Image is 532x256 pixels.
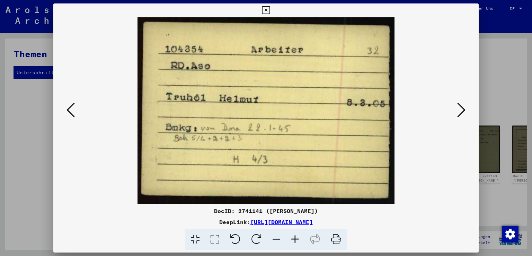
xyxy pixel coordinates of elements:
font: DocID: 2741141 ([PERSON_NAME]) [214,207,318,214]
font: DeepLink: [219,219,250,225]
img: 001.jpg [77,17,455,204]
img: Zustimmung ändern [502,226,518,242]
div: Zustimmung ändern [502,225,518,242]
a: [URL][DOMAIN_NAME] [250,219,313,225]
